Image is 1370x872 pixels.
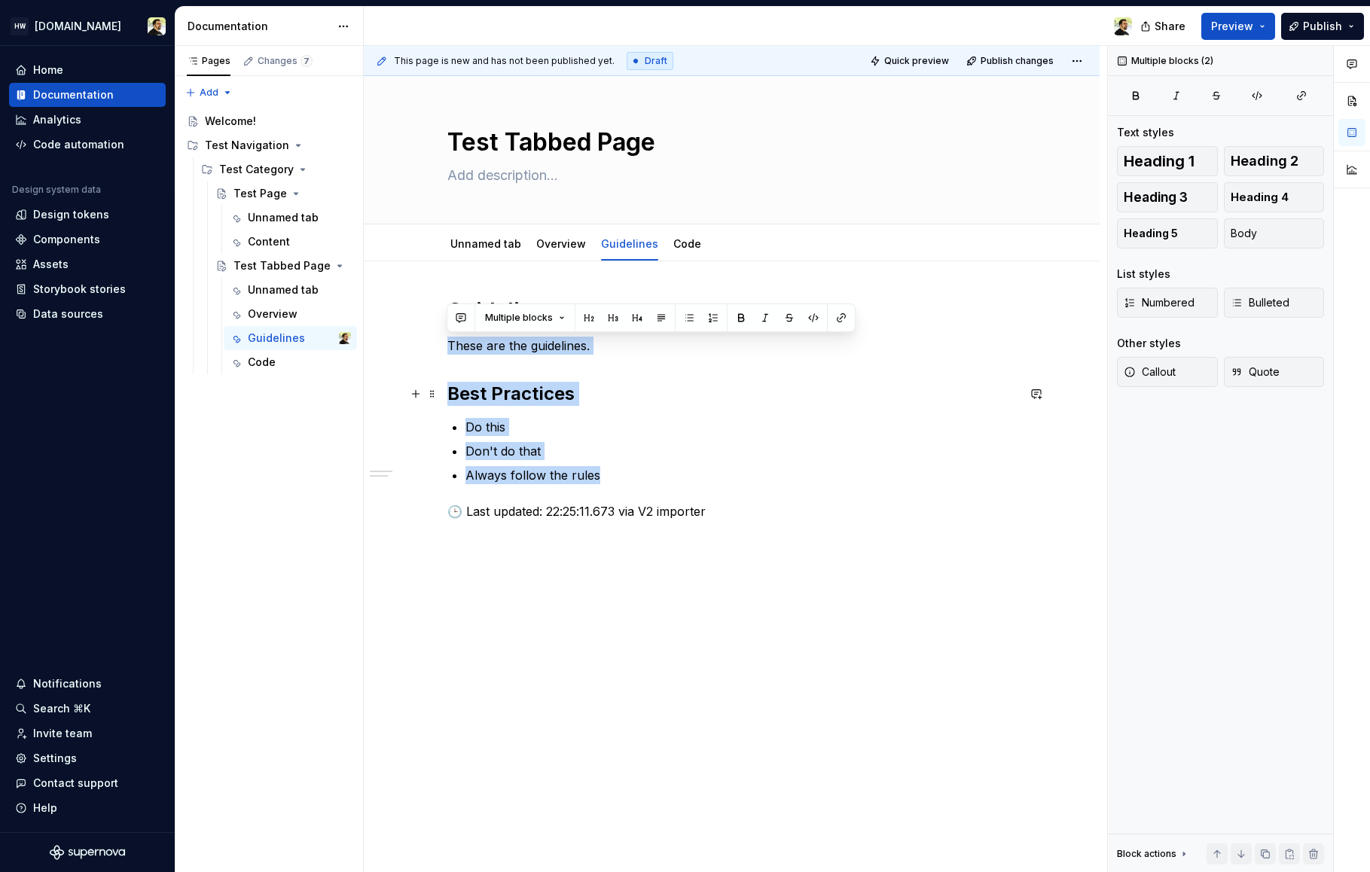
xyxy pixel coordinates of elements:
[200,87,218,99] span: Add
[224,302,357,326] a: Overview
[9,721,166,745] a: Invite team
[645,55,667,67] span: Draft
[35,19,121,34] div: [DOMAIN_NAME]
[9,746,166,770] a: Settings
[33,63,63,78] div: Home
[1114,17,1132,35] img: Honza Toman
[9,133,166,157] a: Code automation
[224,326,357,350] a: GuidelinesHonza Toman
[981,55,1054,67] span: Publish changes
[1224,357,1325,387] button: Quote
[1281,13,1364,40] button: Publish
[224,230,357,254] a: Content
[447,297,1017,325] h1: Guidelines
[1231,154,1298,169] span: Heading 2
[1117,267,1170,282] div: List styles
[33,112,81,127] div: Analytics
[248,355,276,370] div: Code
[209,254,357,278] a: Test Tabbed Page
[181,109,357,133] a: Welcome!
[181,82,237,103] button: Add
[248,234,290,249] div: Content
[1231,226,1257,241] span: Body
[465,442,1017,460] p: Don't do that
[1124,226,1178,241] span: Heading 5
[444,227,527,259] div: Unnamed tab
[12,184,101,196] div: Design system data
[447,382,1017,406] h2: Best Practices
[224,350,357,374] a: Code
[1117,125,1174,140] div: Text styles
[447,337,1017,355] p: These are the guidelines.
[248,210,319,225] div: Unnamed tab
[1124,295,1195,310] span: Numbered
[667,227,707,259] div: Code
[33,87,114,102] div: Documentation
[9,227,166,252] a: Components
[9,58,166,82] a: Home
[1231,364,1280,380] span: Quote
[9,771,166,795] button: Contact support
[444,124,1014,160] textarea: Test Tabbed Page
[339,332,351,344] img: Honza Toman
[465,418,1017,436] p: Do this
[1117,182,1218,212] button: Heading 3
[205,114,256,129] div: Welcome!
[1117,357,1218,387] button: Callout
[9,83,166,107] a: Documentation
[33,751,77,766] div: Settings
[962,50,1060,72] button: Publish changes
[1201,13,1275,40] button: Preview
[9,302,166,326] a: Data sources
[595,227,664,259] div: Guidelines
[33,207,109,222] div: Design tokens
[50,845,125,860] svg: Supernova Logo
[1117,218,1218,248] button: Heading 5
[248,306,297,322] div: Overview
[9,108,166,132] a: Analytics
[673,237,701,250] a: Code
[219,162,294,177] div: Test Category
[1124,154,1195,169] span: Heading 1
[9,203,166,227] a: Design tokens
[465,466,1017,484] p: Always follow the rules
[1133,13,1195,40] button: Share
[205,138,289,153] div: Test Navigation
[1117,843,1190,864] div: Block actions
[450,237,521,250] a: Unnamed tab
[1155,19,1185,34] span: Share
[11,17,29,35] div: HW
[195,157,357,181] div: Test Category
[33,776,118,791] div: Contact support
[601,237,658,250] a: Guidelines
[1224,288,1325,318] button: Bulleted
[1117,848,1176,860] div: Block actions
[33,726,92,741] div: Invite team
[530,227,592,259] div: Overview
[188,19,330,34] div: Documentation
[233,258,331,273] div: Test Tabbed Page
[1231,295,1289,310] span: Bulleted
[1224,146,1325,176] button: Heading 2
[33,306,103,322] div: Data sources
[224,206,357,230] a: Unnamed tab
[181,133,357,157] div: Test Navigation
[9,252,166,276] a: Assets
[9,697,166,721] button: Search ⌘K
[1224,182,1325,212] button: Heading 4
[33,701,90,716] div: Search ⌘K
[33,137,124,152] div: Code automation
[536,237,586,250] a: Overview
[33,676,102,691] div: Notifications
[187,55,230,67] div: Pages
[233,186,287,201] div: Test Page
[1303,19,1342,34] span: Publish
[1231,190,1289,205] span: Heading 4
[33,257,69,272] div: Assets
[224,278,357,302] a: Unnamed tab
[33,282,126,297] div: Storybook stories
[1117,336,1181,351] div: Other styles
[181,109,357,374] div: Page tree
[148,17,166,35] img: Honza Toman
